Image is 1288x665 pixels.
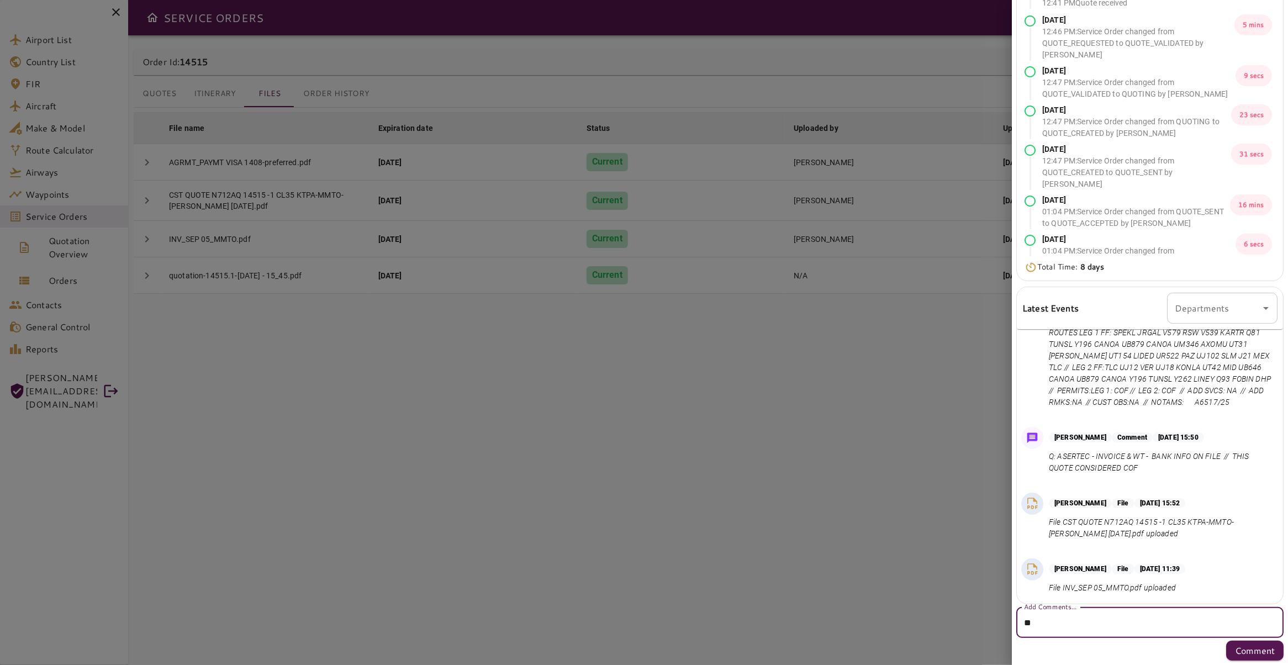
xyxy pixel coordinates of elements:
label: Add Comments... [1024,602,1076,611]
p: [PERSON_NAME] [1049,498,1112,508]
p: [DATE] [1042,144,1231,155]
p: 01:04 PM : Service Order changed from QUOTE_ACCEPTED to AWAITING_ASSIGNMENT by [PERSON_NAME] [1042,245,1236,280]
p: Comment [1235,644,1275,657]
p: [DATE] [1042,194,1230,206]
p: 12:47 PM : Service Order changed from QUOTE_VALIDATED to QUOTING by [PERSON_NAME] [1042,77,1236,100]
p: QR: 14515 // [DATE] KTPA MMTO C2 P0 // [DATE] MMTO [PERSON_NAME] C2 P2 // EAPIS & MX APIS // ROUT... [1049,304,1273,408]
p: 12:47 PM : Service Order changed from QUOTING to QUOTE_CREATED by [PERSON_NAME] [1042,116,1231,139]
p: 12:47 PM : Service Order changed from QUOTE_CREATED to QUOTE_SENT by [PERSON_NAME] [1042,155,1231,190]
img: PDF File [1024,495,1041,512]
p: [DATE] [1042,65,1236,77]
p: 23 secs [1231,104,1272,125]
p: Comment [1112,432,1153,442]
img: PDF File [1024,561,1041,578]
b: 8 days [1080,261,1104,272]
img: Timer Icon [1025,262,1037,273]
p: 12:46 PM : Service Order changed from QUOTE_REQUESTED to QUOTE_VALIDATED by [PERSON_NAME] [1042,26,1234,61]
img: Message Icon [1025,430,1040,446]
p: Q: ASERTEC - INVOICE & WT - BANK INFO ON FILE // THIS QUOTE CONSIDERED COF [1049,451,1273,474]
p: 16 mins [1230,194,1272,215]
p: File INV_SEP 05_MMTO.pdf uploaded [1049,582,1185,594]
p: 6 secs [1236,234,1272,255]
button: Open [1258,300,1274,316]
p: [DATE] [1042,234,1236,245]
p: [PERSON_NAME] [1049,564,1112,574]
h6: Latest Events [1022,301,1079,315]
p: 31 secs [1231,144,1272,165]
p: [DATE] 11:39 [1134,564,1186,574]
p: [PERSON_NAME] [1049,432,1112,442]
p: [DATE] [1042,14,1234,26]
p: 5 mins [1234,14,1272,35]
p: File CST QUOTE N712AQ 14515 -1 CL35 KTPA-MMTO-[PERSON_NAME] [DATE].pdf uploaded [1049,516,1273,540]
p: File [1112,498,1134,508]
p: [DATE] 15:50 [1153,432,1204,442]
p: File [1112,564,1134,574]
p: 01:04 PM : Service Order changed from QUOTE_SENT to QUOTE_ACCEPTED by [PERSON_NAME] [1042,206,1230,229]
p: Total Time: [1037,261,1104,273]
p: [DATE] 15:52 [1134,498,1186,508]
p: [DATE] [1042,104,1231,116]
button: Comment [1226,641,1284,661]
p: 9 secs [1236,65,1272,86]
